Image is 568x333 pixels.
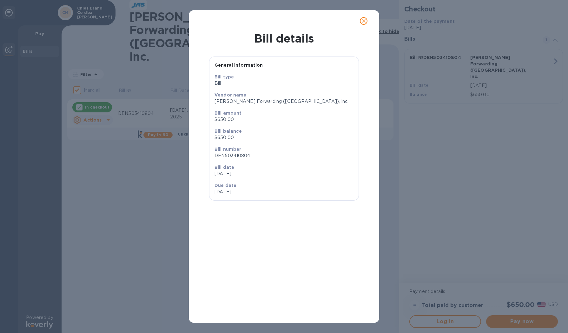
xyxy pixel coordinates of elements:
[215,183,236,188] b: Due date
[215,74,234,79] b: Bill type
[215,189,281,195] p: [DATE]
[215,152,353,159] p: DEN503410804
[215,80,353,87] p: Bill
[215,92,247,97] b: Vendor name
[215,147,241,152] b: Bill number
[215,129,242,134] b: Bill balance
[194,32,374,45] h1: Bill details
[215,63,263,68] b: General information
[356,13,371,29] button: close
[215,165,234,170] b: Bill date
[215,134,353,141] p: $650.00
[215,110,242,116] b: Bill amount
[215,116,353,123] p: $650.00
[215,170,353,177] p: [DATE]
[215,98,353,105] p: [PERSON_NAME] Forwarding ([GEOGRAPHIC_DATA]), Inc.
